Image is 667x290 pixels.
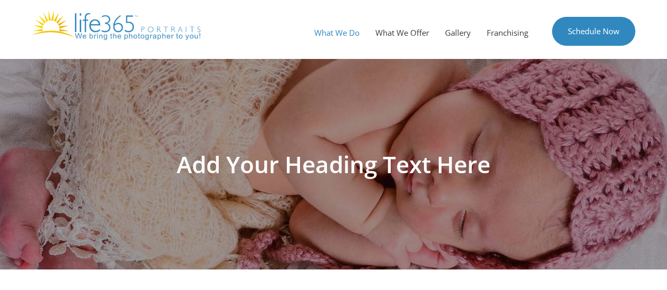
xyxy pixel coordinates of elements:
a: Gallery [437,17,479,48]
a: Schedule Now [552,17,635,46]
a: What We Offer [368,17,437,48]
h1: Add Your Heading Text Here [38,153,629,176]
img: Life365 [32,11,200,40]
a: What We Do [306,17,368,48]
a: Franchising [479,17,536,48]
